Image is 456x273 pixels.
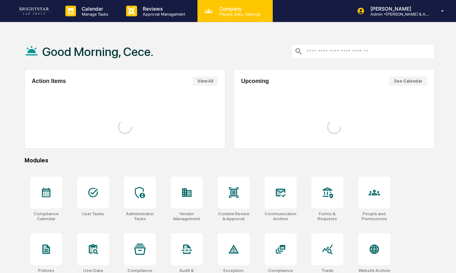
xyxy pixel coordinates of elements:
p: Company [214,6,264,12]
h2: Action Items [32,78,66,84]
p: Reviews [137,6,189,12]
p: Manage Tasks [76,12,112,17]
button: See Calendar [389,77,427,86]
h2: Upcoming [241,78,269,84]
div: Forms & Requests [311,211,343,221]
div: Administrator Tasks [124,211,156,221]
button: View All [192,77,218,86]
div: Policies [38,268,54,273]
p: Approval Management [137,12,189,17]
img: logo [17,7,51,15]
div: Content Review & Approval [218,211,250,221]
div: Modules [25,157,435,164]
div: People and Permissions [358,211,390,221]
p: Admin • [PERSON_NAME] & Associates [365,12,431,17]
div: Communications Archive [265,211,297,221]
div: Website Archive [358,268,390,273]
p: People, Data, Settings [214,12,264,17]
h1: Good Morning, Cece. [42,45,153,59]
p: Calendar [76,6,112,12]
div: Vendor Management [171,211,203,221]
div: User Tasks [82,211,104,216]
p: [PERSON_NAME] [365,6,431,12]
div: Compliance Calendar [30,211,62,221]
